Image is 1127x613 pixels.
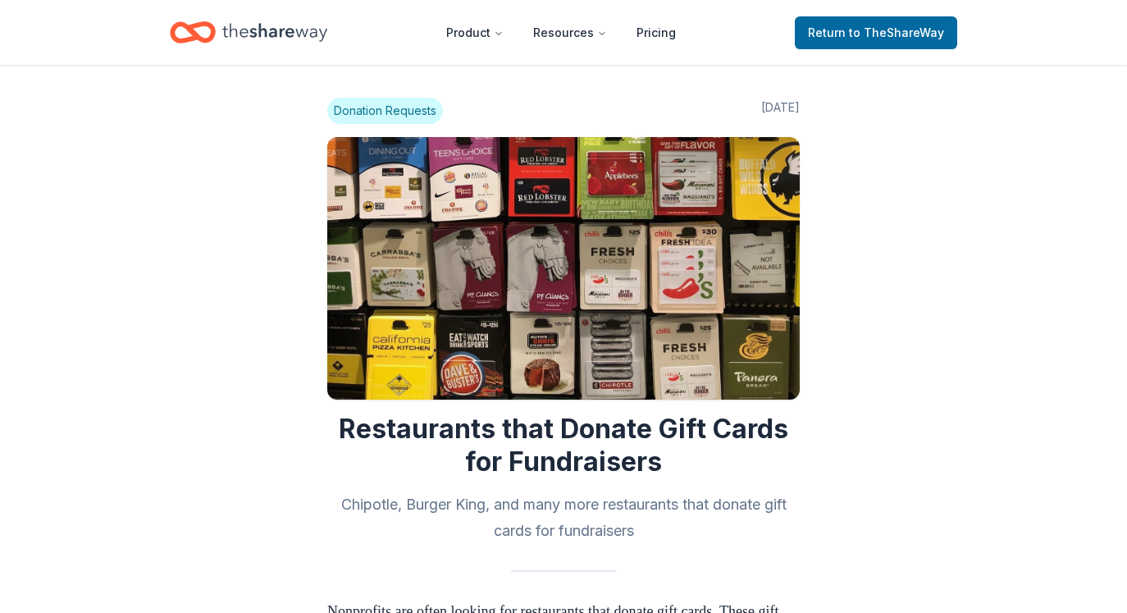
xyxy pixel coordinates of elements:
a: Pricing [623,16,689,49]
img: Image for Restaurants that Donate Gift Cards for Fundraisers [327,137,800,400]
span: Return [808,23,944,43]
h2: Chipotle, Burger King, and many more restaurants that donate gift cards for fundraisers [327,492,800,544]
a: Returnto TheShareWay [795,16,957,49]
a: Home [170,13,327,52]
span: to TheShareWay [849,25,944,39]
h1: Restaurants that Donate Gift Cards for Fundraisers [327,413,800,478]
button: Product [433,16,517,49]
nav: Main [433,13,689,52]
span: [DATE] [761,98,800,124]
span: Donation Requests [327,98,443,124]
button: Resources [520,16,620,49]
